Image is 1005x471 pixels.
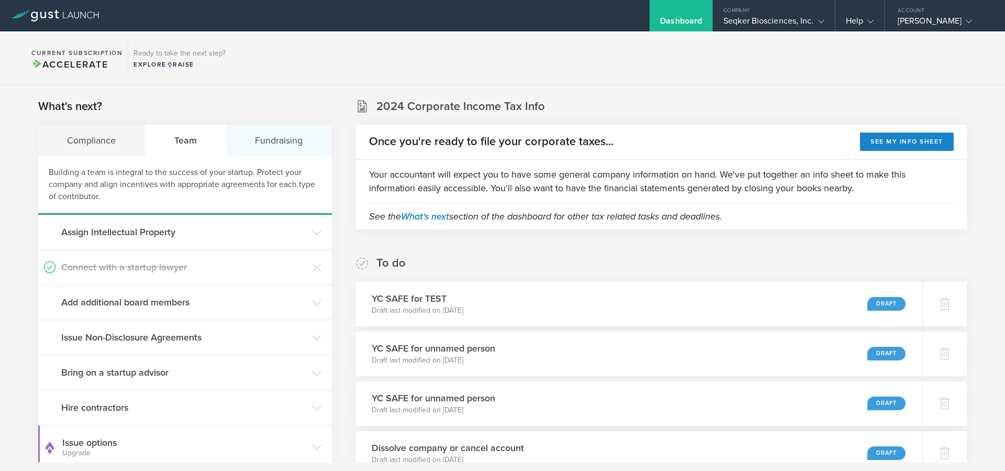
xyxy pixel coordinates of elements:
h3: Bring on a startup advisor [61,366,307,379]
span: Raise [166,61,194,68]
div: [PERSON_NAME] [898,16,987,31]
span: Accelerate [31,59,108,70]
div: Building a team is integral to the success of your startup. Protect your company and align incent... [38,156,332,215]
h3: Issue options [62,436,307,457]
h3: Issue Non-Disclosure Agreements [61,331,307,344]
div: Fundraising [226,125,332,156]
div: Team [146,125,227,156]
div: YC SAFE for unnamed personDraft last modified on [DATE]Draft [356,381,922,426]
h3: Hire contractors [61,401,307,414]
p: Draft last modified on [DATE] [372,355,495,366]
h2: What's next? [38,99,102,114]
div: Explore [133,60,226,69]
button: See my info sheet [860,133,954,151]
div: Help [846,16,874,31]
h3: YC SAFE for unnamed person [372,342,495,355]
h3: Dissolve company or cancel account [372,441,524,455]
div: YC SAFE for unnamed personDraft last modified on [DATE]Draft [356,332,922,376]
h3: Assign Intellectual Property [61,225,307,239]
p: Draft last modified on [DATE] [372,405,495,415]
h2: 2024 Corporate Income Tax Info [376,99,545,114]
h3: YC SAFE for TEST [372,292,463,305]
h3: YC SAFE for unnamed person [372,391,495,405]
div: Compliance [38,125,146,156]
div: Draft [867,397,906,410]
p: Your accountant will expect you to have some general company information on hand. We've put toget... [369,168,954,195]
small: Upgrade [62,450,307,457]
div: Seqker Biosciences, Inc. [723,16,824,31]
h3: Connect with a startup lawyer [61,260,307,274]
div: Draft [867,297,906,311]
div: Ready to take the next step?ExploreRaise [128,42,231,74]
div: YC SAFE for TESTDraft last modified on [DATE]Draft [356,282,922,326]
p: Draft last modified on [DATE] [372,455,524,465]
p: Draft last modified on [DATE] [372,305,463,316]
h3: Ready to take the next step? [133,50,226,57]
div: Draft [867,347,906,360]
div: Dashboard [660,16,702,31]
h3: Add additional board members [61,295,307,309]
em: See the section of the dashboard for other tax related tasks and deadlines. [369,211,722,222]
a: What's next [401,211,449,222]
h2: Once you're ready to file your corporate taxes... [369,134,613,149]
h2: Current Subscription [31,50,122,56]
div: Draft [867,446,906,460]
h2: To do [376,256,406,271]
